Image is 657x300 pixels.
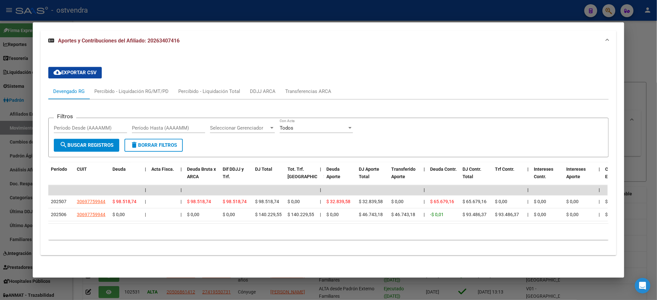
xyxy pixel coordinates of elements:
span: | [599,167,600,172]
span: $ 2.990.922,73 [605,212,636,217]
span: $ 0,00 [287,199,300,204]
datatable-header-cell: Deuda Aporte [324,162,356,191]
span: | [145,187,146,192]
span: Período [51,167,67,172]
datatable-header-cell: | [178,162,184,191]
span: | [181,199,182,204]
span: Trf Contr. [495,167,514,172]
button: Borrar Filtros [124,139,183,152]
span: $ 0,00 [534,212,546,217]
span: $ 0,00 [566,199,579,204]
span: 30697759944 [77,199,105,204]
span: $ 0,00 [391,199,404,204]
span: $ 32.839,58 [359,199,383,204]
datatable-header-cell: DJ Total [252,162,285,191]
datatable-header-cell: Acta Fisca. [149,162,178,191]
datatable-header-cell: CUIT [74,162,110,191]
div: Transferencias ARCA [285,88,331,95]
span: 30697759944 [77,212,105,217]
span: | [145,199,146,204]
datatable-header-cell: Intereses Aporte [564,162,596,191]
span: $ 0,00 [605,199,617,204]
div: Devengado RG [53,88,85,95]
span: | [599,212,600,217]
datatable-header-cell: Dif DDJJ y Trf. [220,162,252,191]
span: Intereses Contr. [534,167,553,179]
span: | [599,187,600,192]
datatable-header-cell: Deuda [110,162,142,191]
mat-icon: cloud_download [53,68,61,76]
span: | [320,212,321,217]
datatable-header-cell: DJ Aporte Total [356,162,389,191]
span: | [424,167,425,172]
span: Seleccionar Gerenciador [210,125,269,131]
span: 202506 [51,212,66,217]
datatable-header-cell: Deuda Bruta x ARCA [184,162,220,191]
mat-icon: delete [130,141,138,149]
datatable-header-cell: Deuda Contr. [428,162,460,191]
span: Deuda [112,167,126,172]
span: | [527,187,529,192]
span: $ 0,00 [495,199,507,204]
span: $ 0,00 [566,212,579,217]
span: Borrar Filtros [130,142,177,148]
datatable-header-cell: | [317,162,324,191]
span: | [527,167,529,172]
span: | [320,199,321,204]
span: $ 32.839,58 [326,199,350,204]
datatable-header-cell: | [596,162,603,191]
span: Deuda Contr. [430,167,457,172]
span: $ 98.518,74 [255,199,279,204]
span: | [181,187,182,192]
span: Dif DDJJ y Trf. [223,167,244,179]
span: Aportes y Contribuciones del Afiliado: 20263407416 [58,38,180,44]
button: Exportar CSV [48,67,102,78]
span: | [599,199,600,204]
span: Intereses Aporte [566,167,586,179]
span: | [527,199,528,204]
span: | [424,199,425,204]
div: Percibido - Liquidación Total [178,88,240,95]
span: -$ 0,01 [430,212,444,217]
span: | [145,212,146,217]
span: $ 98.518,74 [223,199,247,204]
datatable-header-cell: Trf Contr. [492,162,525,191]
span: $ 98.518,74 [112,199,136,204]
datatable-header-cell: | [525,162,531,191]
span: | [320,187,321,192]
span: Exportar CSV [53,70,97,75]
span: Transferido Aporte [391,167,416,179]
h3: Filtros [54,113,76,120]
span: Deuda Aporte [326,167,340,179]
button: Buscar Registros [54,139,119,152]
span: 202507 [51,199,66,204]
datatable-header-cell: Contr. Empresa [603,162,635,191]
datatable-header-cell: | [421,162,428,191]
span: $ 0,00 [223,212,235,217]
span: Todos [280,125,293,131]
mat-icon: search [60,141,67,149]
span: $ 98.518,74 [187,199,211,204]
span: | [527,212,528,217]
span: $ 0,00 [187,212,199,217]
datatable-header-cell: | [142,162,149,191]
span: DJ Total [255,167,272,172]
div: Percibido - Liquidación RG/MT/PD [94,88,169,95]
span: $ 0,00 [534,199,546,204]
datatable-header-cell: DJ Contr. Total [460,162,492,191]
span: $ 0,00 [326,212,339,217]
span: Tot. Trf. [GEOGRAPHIC_DATA] [287,167,332,179]
span: Buscar Registros [60,142,113,148]
span: DJ Aporte Total [359,167,379,179]
span: | [424,187,425,192]
div: Aportes y Contribuciones del Afiliado: 20263407416 [41,51,616,255]
span: $ 65.679,16 [463,199,487,204]
span: | [320,167,321,172]
div: DDJJ ARCA [250,88,276,95]
datatable-header-cell: Intereses Contr. [531,162,564,191]
div: Open Intercom Messenger [635,278,651,294]
span: Contr. Empresa [605,167,623,179]
span: $ 93.486,37 [463,212,487,217]
span: | [145,167,146,172]
mat-expansion-panel-header: Aportes y Contribuciones del Afiliado: 20263407416 [41,30,616,51]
